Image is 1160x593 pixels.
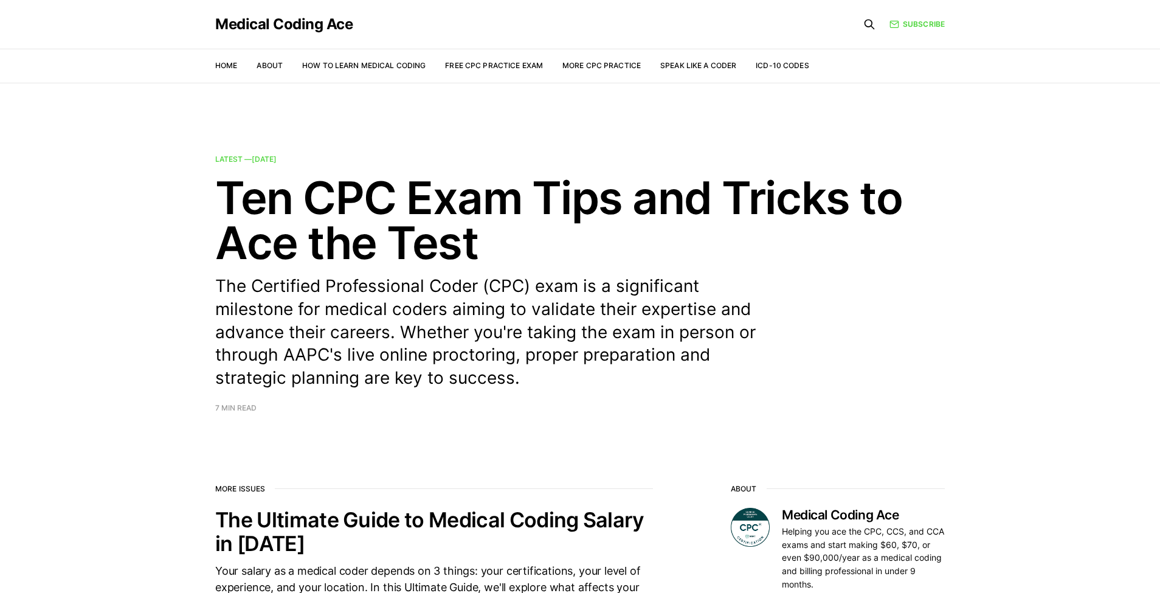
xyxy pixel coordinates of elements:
[252,154,277,164] time: [DATE]
[215,61,237,70] a: Home
[215,154,277,164] span: Latest —
[660,61,736,70] a: Speak Like a Coder
[302,61,426,70] a: How to Learn Medical Coding
[782,525,945,591] p: Helping you ace the CPC, CCS, and CCA exams and start making $60, $70, or even $90,000/year as a ...
[215,17,353,32] a: Medical Coding Ace
[215,485,653,493] h2: More issues
[215,508,653,555] h2: The Ultimate Guide to Medical Coding Salary in [DATE]
[889,18,945,30] a: Subscribe
[257,61,283,70] a: About
[215,404,257,412] span: 7 min read
[562,61,641,70] a: More CPC Practice
[756,61,809,70] a: ICD-10 Codes
[731,485,945,493] h2: About
[445,61,543,70] a: Free CPC Practice Exam
[215,175,945,265] h2: Ten CPC Exam Tips and Tricks to Ace the Test
[731,508,770,547] img: Medical Coding Ace
[782,508,945,522] h3: Medical Coding Ace
[215,156,945,412] a: Latest —[DATE] Ten CPC Exam Tips and Tricks to Ace the Test The Certified Professional Coder (CPC...
[215,275,775,390] p: The Certified Professional Coder (CPC) exam is a significant milestone for medical coders aiming ...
